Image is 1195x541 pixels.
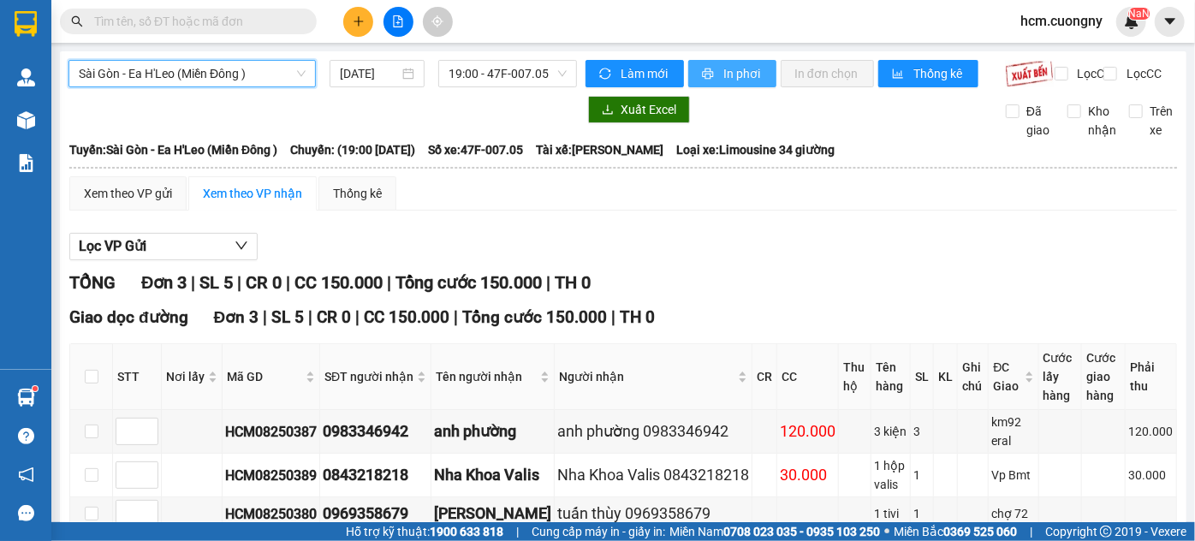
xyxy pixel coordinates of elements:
[1007,10,1116,32] span: hcm.cuongny
[364,307,449,327] span: CC 150.000
[1071,64,1115,83] span: Lọc CR
[436,367,537,386] span: Tên người nhận
[343,7,373,37] button: plus
[428,140,523,159] span: Số xe: 47F-007.05
[676,140,835,159] span: Loại xe: Limousine 34 giường
[1082,344,1126,410] th: Cước giao hàng
[884,528,889,535] span: ⚪️
[621,64,670,83] span: Làm mới
[395,272,542,293] span: Tổng cước 150.000
[462,307,607,327] span: Tổng cước 150.000
[1081,102,1123,140] span: Kho nhận
[353,15,365,27] span: plus
[33,386,38,391] sup: 1
[320,497,431,531] td: 0969358679
[1143,102,1180,140] span: Trên xe
[752,344,777,410] th: CR
[669,522,880,541] span: Miền Nam
[308,307,312,327] span: |
[993,358,1020,395] span: ĐC Giao
[991,413,1035,450] div: km92 eral
[113,344,162,410] th: STT
[235,239,248,253] span: down
[943,525,1017,538] strong: 0369 525 060
[199,272,233,293] span: SL 5
[958,344,989,410] th: Ghi chú
[874,456,907,494] div: 1 hộp valis
[237,272,241,293] span: |
[166,367,205,386] span: Nơi lấy
[17,154,35,172] img: solution-icon
[1020,102,1056,140] span: Đã giao
[346,522,503,541] span: Hỗ trợ kỹ thuật:
[431,454,555,497] td: Nha Khoa Valis
[84,184,172,203] div: Xem theo VP gửi
[294,272,383,293] span: CC 150.000
[454,307,458,327] span: |
[1128,466,1173,485] div: 30.000
[17,389,35,407] img: warehouse-icon
[1128,8,1150,20] sup: NaN
[79,61,306,86] span: Sài Gòn - Ea H'Leo (Miền Đông )
[1039,344,1083,410] th: Cước lấy hàng
[225,503,317,525] div: HCM08250380
[621,100,676,119] span: Xuất Excel
[781,60,874,87] button: In đơn chọn
[557,502,749,526] div: tuấn thùy 0969358679
[246,272,282,293] span: CR 0
[69,233,258,260] button: Lọc VP Gửi
[1124,14,1139,29] img: icon-new-feature
[557,419,749,443] div: anh phường 0983346942
[423,7,453,37] button: aim
[225,465,317,486] div: HCM08250389
[223,410,320,454] td: HCM08250387
[602,104,614,117] span: download
[516,522,519,541] span: |
[586,60,684,87] button: syncLàm mới
[17,111,35,129] img: warehouse-icon
[431,497,555,531] td: tuấn thùy
[599,68,614,81] span: sync
[18,428,34,444] span: question-circle
[559,367,734,386] span: Người nhận
[71,15,83,27] span: search
[892,68,907,81] span: bar-chart
[15,11,37,37] img: logo-vxr
[141,272,187,293] span: Đơn 3
[702,68,716,81] span: printer
[94,12,296,31] input: Tìm tên, số ĐT hoặc mã đơn
[79,235,146,257] span: Lọc VP Gửi
[913,504,930,523] div: 1
[290,140,415,159] span: Chuyến: (19:00 [DATE])
[383,7,413,37] button: file-add
[874,504,907,523] div: 1 tivi
[387,272,391,293] span: |
[913,422,930,441] div: 3
[323,502,428,526] div: 0969358679
[1100,526,1112,538] span: copyright
[546,272,550,293] span: |
[320,454,431,497] td: 0843218218
[203,184,302,203] div: Xem theo VP nhận
[430,525,503,538] strong: 1900 633 818
[263,307,267,327] span: |
[1030,522,1032,541] span: |
[69,272,116,293] span: TỔNG
[225,421,317,443] div: HCM08250387
[392,15,404,27] span: file-add
[431,410,555,454] td: anh phường
[894,522,1017,541] span: Miền Bắc
[223,454,320,497] td: HCM08250389
[324,367,413,386] span: SĐT người nhận
[588,96,690,123] button: downloadXuất Excel
[913,64,965,83] span: Thống kê
[780,419,835,443] div: 120.000
[323,419,428,443] div: 0983346942
[18,467,34,483] span: notification
[1005,60,1054,87] img: 9k=
[913,466,930,485] div: 1
[340,64,399,83] input: 12/08/2025
[1162,14,1178,29] span: caret-down
[991,466,1035,485] div: Vp Bmt
[934,344,958,410] th: KL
